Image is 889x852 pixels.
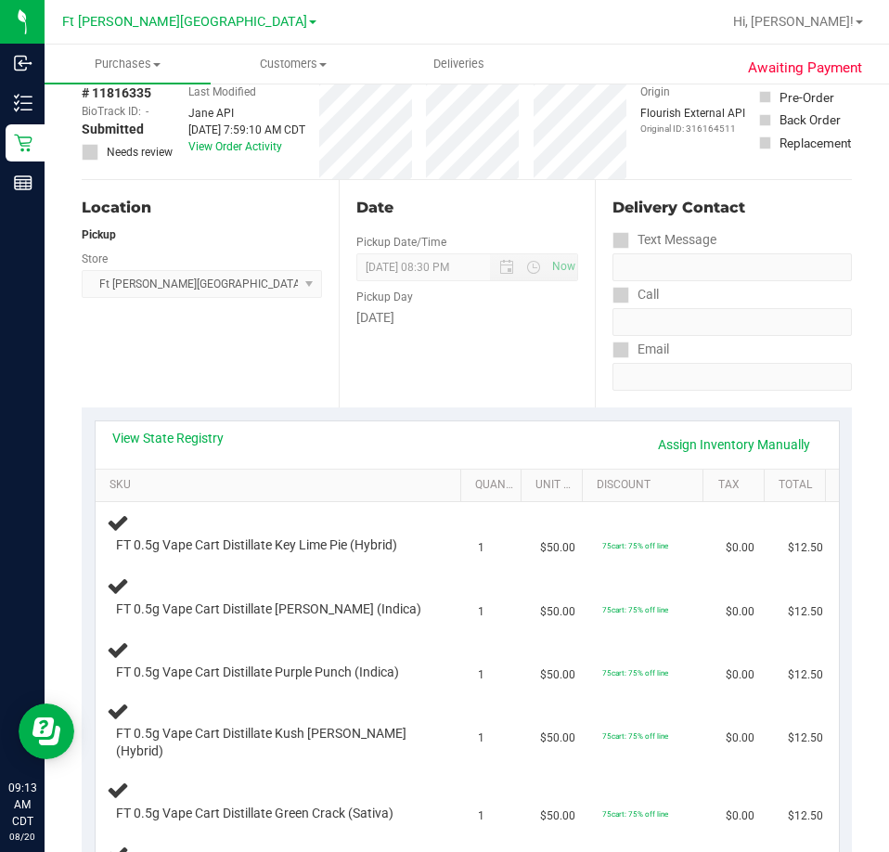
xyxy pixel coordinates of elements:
span: 1 [478,603,484,621]
a: Purchases [45,45,211,84]
strong: Pickup [82,228,116,241]
span: $12.50 [788,666,823,684]
label: Call [612,281,659,308]
span: FT 0.5g Vape Cart Distillate [PERSON_NAME] (Indica) [116,600,421,618]
inline-svg: Inbound [14,54,32,72]
a: View State Registry [112,429,224,447]
span: Needs review [107,144,173,161]
label: Pickup Date/Time [356,234,446,251]
div: Date [356,197,579,219]
div: Replacement [779,134,851,152]
a: Discount [597,478,696,493]
span: $50.00 [540,666,575,684]
label: Origin [640,84,670,100]
a: SKU [110,478,453,493]
div: [DATE] [356,308,579,328]
span: Customers [212,56,376,72]
p: 09:13 AM CDT [8,780,36,830]
span: $50.00 [540,539,575,557]
inline-svg: Retail [14,134,32,152]
a: Quantity [475,478,514,493]
span: $50.00 [540,603,575,621]
span: $0.00 [726,539,754,557]
span: 1 [478,539,484,557]
span: # 11816335 [82,84,151,103]
span: FT 0.5g Vape Cart Distillate Green Crack (Sativa) [116,805,393,822]
a: Unit Price [535,478,574,493]
div: Jane API [188,105,305,122]
label: Email [612,336,669,363]
span: 75cart: 75% off line [602,541,668,550]
span: $12.50 [788,603,823,621]
span: 1 [478,807,484,825]
a: Tax [718,478,757,493]
inline-svg: Reports [14,174,32,192]
label: Last Modified [188,84,256,100]
input: Format: (999) 999-9999 [612,253,852,281]
span: $50.00 [540,807,575,825]
p: 08/20 [8,830,36,844]
span: Awaiting Payment [748,58,862,79]
label: Pickup Day [356,289,413,305]
div: Pre-Order [779,88,834,107]
label: Store [82,251,108,267]
span: BioTrack ID: [82,103,141,120]
inline-svg: Inventory [14,94,32,112]
span: $0.00 [726,729,754,747]
span: - [146,103,148,120]
span: 1 [478,666,484,684]
span: Deliveries [408,56,509,72]
label: Text Message [612,226,716,253]
iframe: Resource center [19,704,74,759]
a: Customers [211,45,377,84]
div: Back Order [779,110,841,129]
div: Location [82,197,322,219]
span: Ft [PERSON_NAME][GEOGRAPHIC_DATA] [62,14,307,30]
a: Total [779,478,818,493]
span: $0.00 [726,807,754,825]
span: $0.00 [726,666,754,684]
span: $0.00 [726,603,754,621]
span: FT 0.5g Vape Cart Distillate Kush [PERSON_NAME] (Hybrid) [116,725,431,760]
span: 1 [478,729,484,747]
span: $50.00 [540,729,575,747]
a: Assign Inventory Manually [646,429,822,460]
input: Format: (999) 999-9999 [612,308,852,336]
p: Original ID: 316164511 [640,122,745,136]
span: $12.50 [788,539,823,557]
span: FT 0.5g Vape Cart Distillate Key Lime Pie (Hybrid) [116,536,397,554]
span: FT 0.5g Vape Cart Distillate Purple Punch (Indica) [116,664,399,681]
span: 75cart: 75% off line [602,605,668,614]
span: $12.50 [788,729,823,747]
a: Deliveries [376,45,542,84]
div: Flourish External API [640,105,745,136]
span: 75cart: 75% off line [602,731,668,741]
div: Delivery Contact [612,197,852,219]
span: Submitted [82,120,144,139]
span: 75cart: 75% off line [602,668,668,678]
span: Hi, [PERSON_NAME]! [733,14,854,29]
a: View Order Activity [188,140,282,153]
span: $12.50 [788,807,823,825]
div: [DATE] 7:59:10 AM CDT [188,122,305,138]
span: 75cart: 75% off line [602,809,668,819]
span: Purchases [45,56,211,72]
